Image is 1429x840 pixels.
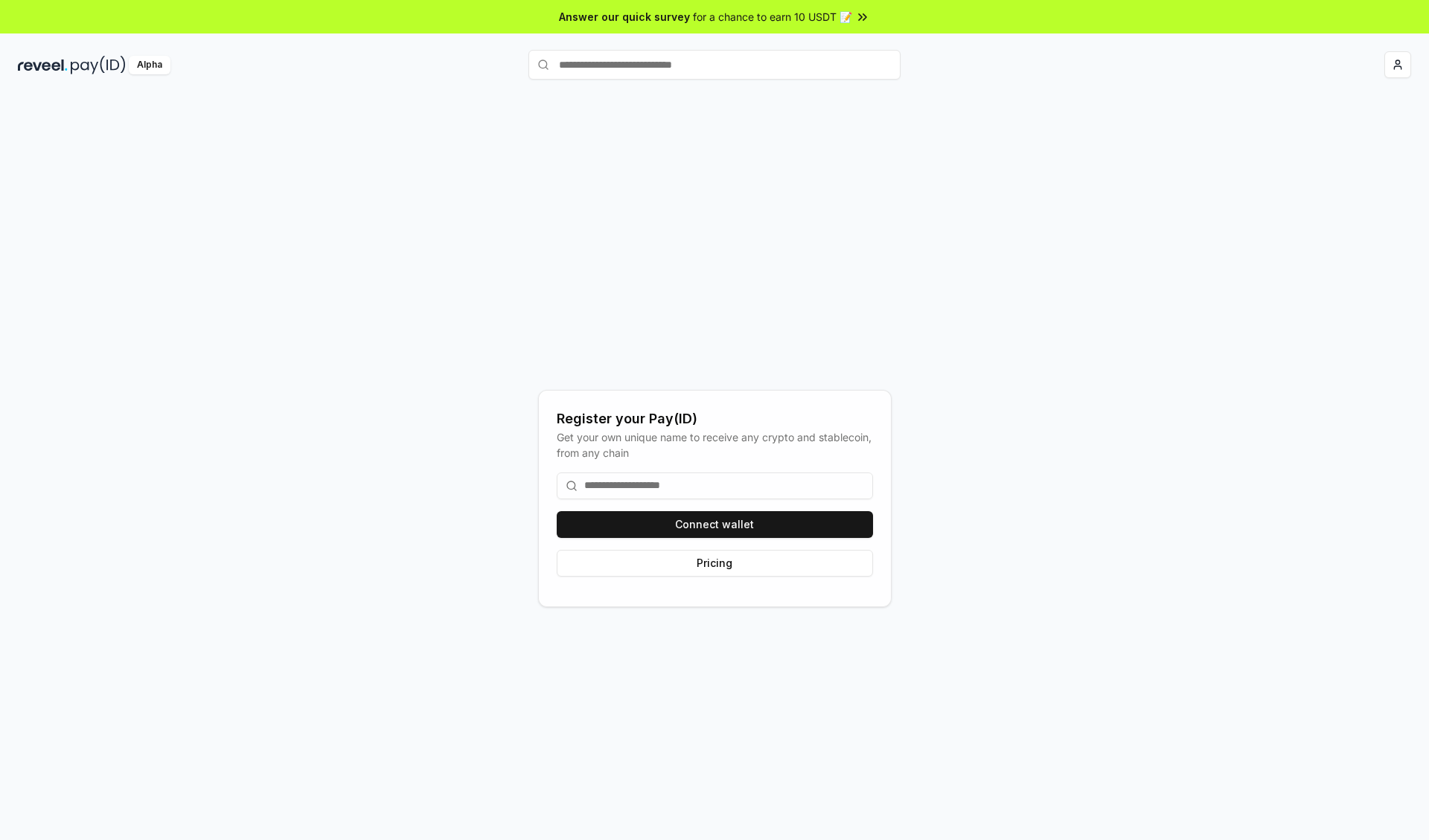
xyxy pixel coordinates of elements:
img: pay_id [71,56,126,74]
span: for a chance to earn 10 USDT 📝 [693,9,852,25]
div: Alpha [129,56,170,74]
span: Answer our quick survey [559,9,690,25]
img: reveel_dark [18,56,68,74]
button: Pricing [557,550,873,577]
div: Register your Pay(ID) [557,408,873,429]
div: Get your own unique name to receive any crypto and stablecoin, from any chain [557,429,873,461]
button: Connect wallet [557,511,873,538]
